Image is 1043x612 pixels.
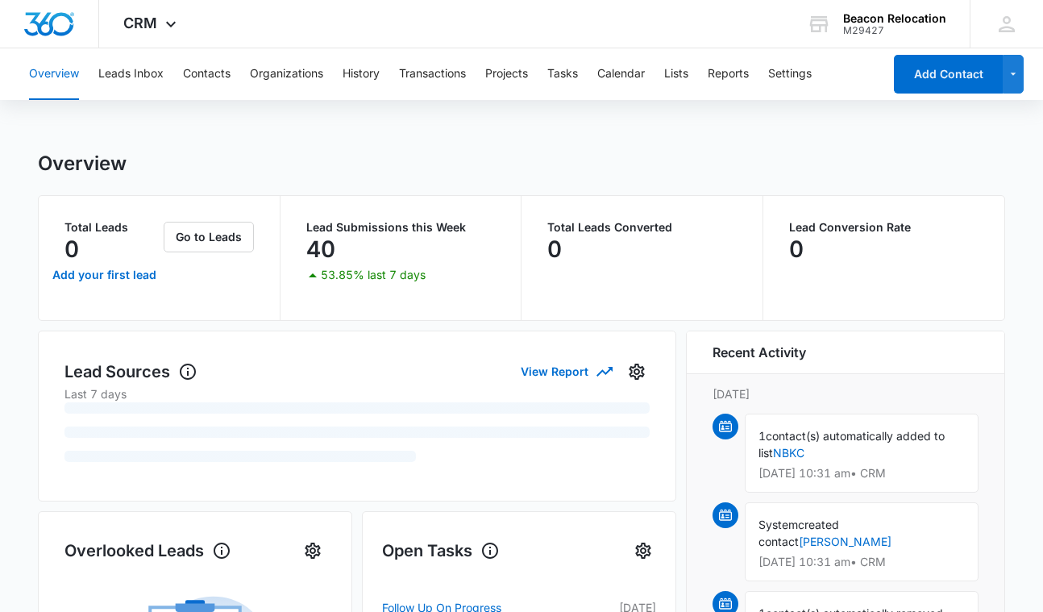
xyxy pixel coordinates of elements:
[123,15,157,31] span: CRM
[843,12,946,25] div: account name
[306,236,335,262] p: 40
[382,539,500,563] h1: Open Tasks
[183,48,231,100] button: Contacts
[624,359,650,385] button: Settings
[300,538,326,564] button: Settings
[64,236,79,262] p: 0
[343,48,380,100] button: History
[758,518,839,548] span: created contact
[547,222,737,233] p: Total Leads Converted
[713,343,806,362] h6: Recent Activity
[98,48,164,100] button: Leads Inbox
[758,556,965,568] p: [DATE] 10:31 am • CRM
[713,385,979,402] p: [DATE]
[630,538,656,564] button: Settings
[64,222,160,233] p: Total Leads
[768,48,812,100] button: Settings
[894,55,1003,94] button: Add Contact
[664,48,688,100] button: Lists
[799,535,891,548] a: [PERSON_NAME]
[789,236,804,262] p: 0
[708,48,749,100] button: Reports
[64,385,650,402] p: Last 7 days
[773,446,804,460] a: NBKC
[597,48,645,100] button: Calendar
[38,152,127,176] h1: Overview
[48,256,160,294] a: Add your first lead
[758,518,798,531] span: System
[29,48,79,100] button: Overview
[164,222,254,252] button: Go to Leads
[399,48,466,100] button: Transactions
[521,357,611,385] button: View Report
[321,269,426,281] p: 53.85% last 7 days
[789,222,979,233] p: Lead Conversion Rate
[843,25,946,36] div: account id
[547,48,578,100] button: Tasks
[758,468,965,479] p: [DATE] 10:31 am • CRM
[164,230,254,244] a: Go to Leads
[758,429,766,443] span: 1
[485,48,528,100] button: Projects
[64,360,197,384] h1: Lead Sources
[547,236,562,262] p: 0
[250,48,323,100] button: Organizations
[64,539,231,563] h1: Overlooked Leads
[758,429,945,460] span: contact(s) automatically added to list
[306,222,496,233] p: Lead Submissions this Week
